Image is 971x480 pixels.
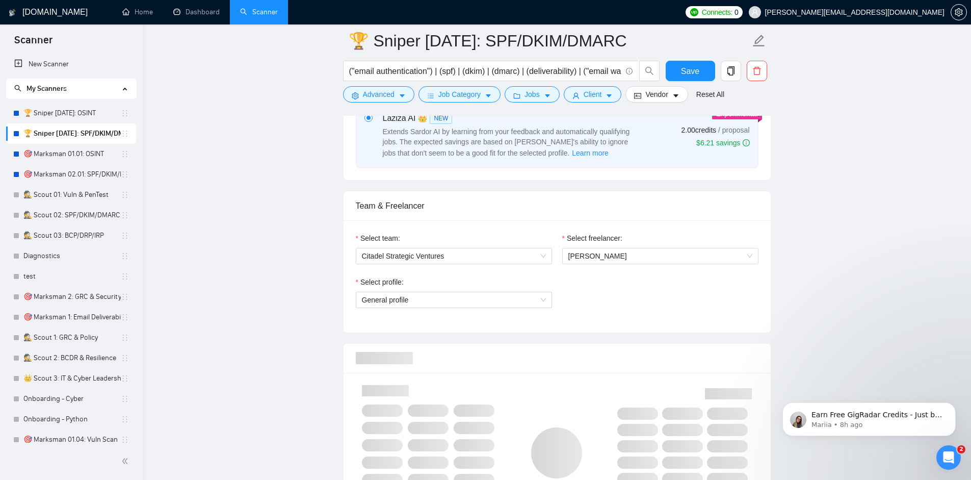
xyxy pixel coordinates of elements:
[957,445,965,453] span: 2
[6,307,136,327] li: 🎯 Marksman 1: Email Deliverability
[640,66,659,75] span: search
[121,456,132,466] span: double-left
[438,89,481,100] span: Job Category
[121,313,129,321] span: holder
[383,128,630,157] span: Extends Sardor AI by learning from your feedback and automatically qualifying jobs. The expected ...
[672,92,679,99] span: caret-down
[121,170,129,179] span: holder
[121,436,129,444] span: holder
[356,191,758,220] div: Team & Freelancer
[360,276,404,288] span: Select profile:
[121,191,129,199] span: holder
[696,89,724,100] a: Reset All
[14,85,21,92] span: search
[568,252,627,260] span: [PERSON_NAME]
[6,409,136,430] li: Onboarding - Python
[6,287,136,307] li: 🎯 Marksman 2: GRC & Security Audits
[721,66,741,75] span: copy
[485,92,492,99] span: caret-down
[240,8,278,16] a: searchScanner
[417,112,428,124] span: 👑
[6,348,136,368] li: 🕵️ Scout 2: BCDR & Resilience
[121,150,129,158] span: holder
[23,368,121,389] a: 👑 Scout 3: IT & Cyber Leadership
[352,92,359,99] span: setting
[716,110,758,118] span: Experimental
[6,205,136,225] li: 🕵️ Scout 02: SPF/DKIM/DMARC
[690,8,698,16] img: upwork-logo.png
[349,28,750,54] input: Scanner name...
[734,7,739,18] span: 0
[23,225,121,246] a: 🕵️ Scout 03: BCP/DRP/IRP
[121,395,129,403] span: holder
[23,123,121,144] a: 🏆 Sniper [DATE]: SPF/DKIM/DMARC
[121,334,129,342] span: holder
[399,92,406,99] span: caret-down
[27,84,67,93] span: My Scanners
[349,65,621,78] input: Search Freelance Jobs...
[544,92,551,99] span: caret-down
[936,445,961,470] iframe: Intercom live chat
[23,144,121,164] a: 🎯 Marksman 01.01: OSINT
[505,86,560,103] button: folderJobscaret-down
[6,266,136,287] li: test
[121,130,129,138] span: holder
[718,125,749,135] span: / proposal
[572,92,580,99] span: user
[23,348,121,368] a: 🕵️ Scout 2: BCDR & Resilience
[121,415,129,423] span: holder
[121,293,129,301] span: holder
[6,164,136,185] li: 🎯 Marksman 02.01: SPF/DKIM/DMARC
[951,8,967,16] a: setting
[747,66,767,75] span: delete
[23,389,121,409] a: Onboarding - Cyber
[6,389,136,409] li: Onboarding - Cyber
[562,233,622,244] label: Select freelancer:
[6,430,136,450] li: 🎯 Marksman 01.04: Vuln Scan
[356,233,400,244] label: Select team:
[14,54,128,74] a: New Scanner
[121,354,129,362] span: holder
[9,5,16,21] img: logo
[121,272,129,281] span: holder
[23,287,121,307] a: 🎯 Marksman 2: GRC & Security Audits
[362,248,546,264] span: Citadel Strategic Ventures
[23,327,121,348] a: 🕵️ Scout 1: GRC & Policy
[626,68,633,74] span: info-circle
[639,61,660,81] button: search
[751,9,758,16] span: user
[634,92,641,99] span: idcard
[23,205,121,225] a: 🕵️ Scout 02: SPF/DKIM/DMARC
[721,61,741,81] button: copy
[6,144,136,164] li: 🎯 Marksman 01.01: OSINT
[23,266,121,287] a: test
[121,211,129,219] span: holder
[681,65,699,78] span: Save
[752,34,766,47] span: edit
[362,292,546,308] span: General profile
[606,92,613,99] span: caret-down
[23,430,121,450] a: 🎯 Marksman 01.04: Vuln Scan
[6,123,136,144] li: 🏆 Sniper 02.01.01: SPF/DKIM/DMARC
[524,89,540,100] span: Jobs
[951,4,967,20] button: setting
[584,89,602,100] span: Client
[645,89,668,100] span: Vendor
[23,307,121,327] a: 🎯 Marksman 1: Email Deliverability
[666,61,715,81] button: Save
[6,368,136,389] li: 👑 Scout 3: IT & Cyber Leadership
[418,86,501,103] button: barsJob Categorycaret-down
[6,246,136,266] li: Diagnostics
[121,232,129,240] span: holder
[767,381,971,452] iframe: Intercom notifications message
[6,185,136,205] li: 🕵️ Scout 01: Vuln & PenTest
[23,164,121,185] a: 🎯 Marksman 02.01: SPF/DKIM/DMARC
[513,92,520,99] span: folder
[6,225,136,246] li: 🕵️ Scout 03: BCP/DRP/IRP
[571,147,609,159] button: Laziza AI NEWExtends Sardor AI by learning from your feedback and automatically qualifying jobs. ...
[6,103,136,123] li: 🏆 Sniper 01.01.01: OSINT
